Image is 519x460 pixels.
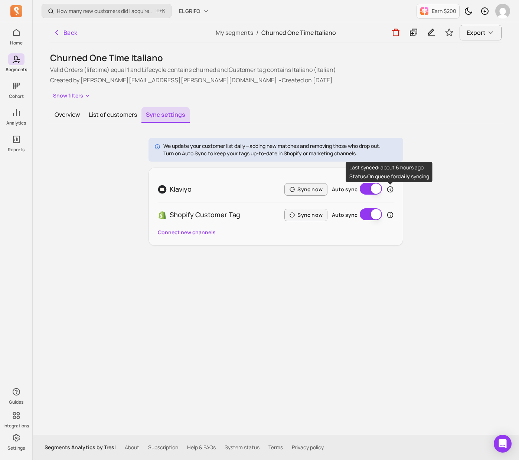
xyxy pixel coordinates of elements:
[158,211,167,219] img: Shopify_Customer_Tag
[50,65,502,74] p: Valid Orders (lifetime) equal 1 and Lifecycle contains churned and Customer tag contains Italiano...
[57,7,153,15] p: How many new customers did I acquire this period?
[6,120,26,126] p: Analytics
[170,184,192,194] p: Klaviyo
[225,444,259,451] a: System status
[442,25,457,40] button: Toggle favorite
[187,444,216,451] a: Help & FAQs
[84,107,141,122] button: List of customers
[253,29,261,37] span: /
[8,147,25,153] p: Reports
[292,444,324,451] a: Privacy policy
[417,4,460,19] button: Earn $200
[163,150,381,157] p: Turn on Auto Sync to keep your tags up-to-date in Shopify or marketing channels.
[216,29,253,37] a: My segments
[163,142,381,150] p: We update your customer list daily—adding new matches and removing those who drop out.
[467,28,486,37] span: Export
[284,209,327,221] button: Sync now
[156,7,160,16] kbd: ⌘
[261,29,336,37] span: Churned One Time Italiano
[461,4,476,19] button: Toggle dark mode
[45,444,116,451] p: Segments Analytics by Tresl
[141,107,190,123] button: Sync settings
[9,399,23,405] p: Guides
[8,384,25,407] button: Guides
[495,4,510,19] img: avatar
[50,90,94,101] button: Show filters
[170,210,240,220] p: Shopify Customer Tag
[179,7,200,15] span: EL GRIFO
[9,93,24,99] p: Cohort
[432,7,456,15] p: Earn $200
[174,4,213,18] button: EL GRIFO
[50,76,502,85] p: Created by [PERSON_NAME][EMAIL_ADDRESS][PERSON_NAME][DOMAIN_NAME] • Created on [DATE]
[10,40,23,46] p: Home
[125,444,139,451] a: About
[50,25,81,40] button: Back
[148,444,178,451] a: Subscription
[50,52,502,64] h1: Churned One Time Italiano
[268,444,283,451] a: Terms
[158,185,167,194] img: Klaviyo
[494,435,512,453] div: Open Intercom Messenger
[7,445,25,451] p: Settings
[156,7,165,15] span: +
[50,107,84,122] button: Overview
[162,8,165,14] kbd: K
[332,186,358,193] label: Auto sync
[3,423,29,429] p: Integrations
[42,4,172,18] button: How many new customers did I acquire this period?⌘+K
[284,183,327,196] button: Sync now
[6,67,27,73] p: Segments
[332,211,358,219] label: Auto sync
[158,229,216,236] button: Connect new channels
[460,25,502,40] button: Export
